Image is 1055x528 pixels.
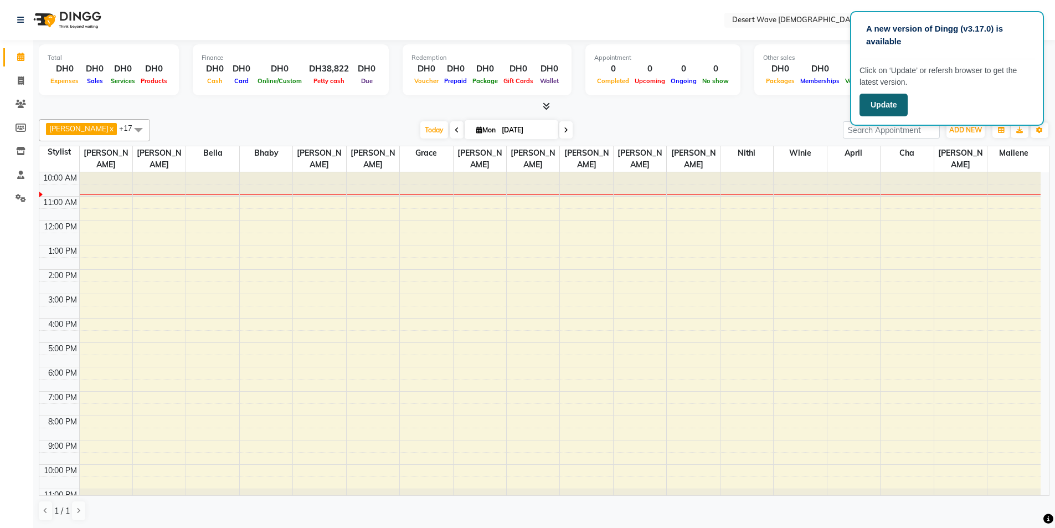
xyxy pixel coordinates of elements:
[827,146,880,160] span: april
[311,77,347,85] span: Petty cash
[46,270,79,281] div: 2:00 PM
[594,63,632,75] div: 0
[42,465,79,476] div: 10:00 PM
[41,172,79,184] div: 10:00 AM
[204,77,225,85] span: Cash
[866,23,1028,48] p: A new version of Dingg (v3.17.0) is available
[400,146,452,160] span: Grace
[353,63,380,75] div: DH0
[84,77,106,85] span: Sales
[46,392,79,403] div: 7:00 PM
[293,146,346,172] span: [PERSON_NAME]
[441,63,470,75] div: DH0
[411,53,563,63] div: Redemption
[46,440,79,452] div: 9:00 PM
[109,124,114,133] a: x
[305,63,353,75] div: DH38,822
[632,77,668,85] span: Upcoming
[668,77,699,85] span: Ongoing
[28,4,104,35] img: logo
[763,53,943,63] div: Other sales
[46,245,79,257] div: 1:00 PM
[42,489,79,501] div: 11:00 PM
[202,53,380,63] div: Finance
[721,146,773,160] span: Nithi
[470,63,501,75] div: DH0
[46,416,79,428] div: 8:00 PM
[843,121,940,139] input: Search Appointment
[46,319,79,330] div: 4:00 PM
[987,146,1041,160] span: Mailene
[39,146,79,158] div: Stylist
[119,124,141,132] span: +17
[42,221,79,233] div: 12:00 PM
[80,146,132,172] span: [PERSON_NAME]
[498,122,554,139] input: 2025-09-01
[699,77,732,85] span: No show
[108,77,138,85] span: Services
[255,77,305,85] span: Online/Custom
[49,124,109,133] span: [PERSON_NAME]
[560,146,613,172] span: [PERSON_NAME]
[441,77,470,85] span: Prepaid
[842,77,876,85] span: Vouchers
[138,63,170,75] div: DH0
[231,77,251,85] span: Card
[946,122,985,138] button: ADD NEW
[501,63,536,75] div: DH0
[138,77,170,85] span: Products
[108,63,138,75] div: DH0
[186,146,239,160] span: Bella
[228,63,255,75] div: DH0
[255,63,305,75] div: DH0
[667,146,719,172] span: [PERSON_NAME]
[411,77,441,85] span: Voucher
[470,77,501,85] span: Package
[501,77,536,85] span: Gift Cards
[454,146,506,172] span: [PERSON_NAME]
[699,63,732,75] div: 0
[536,63,563,75] div: DH0
[668,63,699,75] div: 0
[202,63,228,75] div: DH0
[411,63,441,75] div: DH0
[48,63,81,75] div: DH0
[133,146,186,172] span: [PERSON_NAME]
[860,65,1035,88] p: Click on ‘Update’ or refersh browser to get the latest version.
[54,505,70,517] span: 1 / 1
[420,121,448,139] span: Today
[774,146,826,160] span: Winie
[614,146,666,172] span: [PERSON_NAME]
[594,53,732,63] div: Appointment
[763,77,797,85] span: Packages
[632,63,668,75] div: 0
[537,77,562,85] span: Wallet
[842,63,876,75] div: DH0
[797,77,842,85] span: Memberships
[46,343,79,355] div: 5:00 PM
[881,146,933,160] span: Cha
[763,63,797,75] div: DH0
[41,197,79,208] div: 11:00 AM
[48,77,81,85] span: Expenses
[48,53,170,63] div: Total
[860,94,908,116] button: Update
[46,294,79,306] div: 3:00 PM
[594,77,632,85] span: Completed
[358,77,375,85] span: Due
[46,367,79,379] div: 6:00 PM
[934,146,987,172] span: [PERSON_NAME]
[474,126,498,134] span: Mon
[81,63,108,75] div: DH0
[797,63,842,75] div: DH0
[240,146,292,160] span: Bhaby
[949,126,982,134] span: ADD NEW
[507,146,559,172] span: [PERSON_NAME]
[347,146,399,172] span: [PERSON_NAME]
